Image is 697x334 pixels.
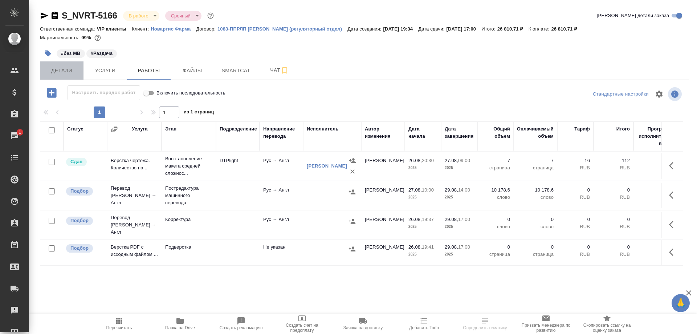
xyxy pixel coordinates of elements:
button: Здесь прячутся важные кнопки [665,216,682,233]
p: 17:00 [458,217,470,222]
p: #без МВ [61,50,81,57]
p: слово [517,194,554,201]
p: 10 178,6 [517,186,554,194]
span: 1 [14,129,25,136]
p: [DATE] 19:34 [383,26,419,32]
span: Посмотреть информацию [668,87,683,101]
p: 2025 [445,223,474,230]
td: Перевод [PERSON_NAME] → Англ [107,210,162,240]
p: RUB [597,164,630,172]
div: Услуга [132,125,147,133]
button: 🙏 [672,294,690,312]
td: Верстка чертежа. Количество на... [107,153,162,179]
p: 10 178,6 [481,186,510,194]
p: 27.08, [408,187,422,193]
p: К оплате: [529,26,551,32]
p: 29.08, [445,244,458,250]
p: 2025 [408,251,437,258]
p: 29.08, [445,217,458,222]
button: Добавить работу [42,85,62,100]
span: Включить последовательность [156,89,225,97]
span: Чат [262,66,297,75]
div: Можно подбирать исполнителей [65,216,103,226]
div: Прогресс исполнителя в SC [637,125,670,147]
p: 26.08, [408,244,422,250]
p: 7 [517,157,554,164]
button: Назначить [347,186,358,197]
p: 09:00 [458,158,470,163]
p: 0 [481,216,510,223]
td: [PERSON_NAME] [361,240,405,265]
p: RUB [597,194,630,201]
p: 10:00 [422,187,434,193]
div: Статус [67,125,83,133]
div: В работе [123,11,159,21]
p: 2025 [408,194,437,201]
div: split button [591,89,651,100]
div: В работе [165,11,201,21]
td: [PERSON_NAME] [361,183,405,208]
td: Не указан [260,240,303,265]
button: Назначить [347,216,358,227]
p: RUB [561,223,590,230]
p: 2025 [408,223,437,230]
p: 26.08, [408,217,422,222]
div: Исполнитель [307,125,339,133]
button: Удалить [347,166,358,177]
td: Верстка PDF с исходным файлом ... [107,240,162,265]
p: 26.08, [408,158,422,163]
p: Договор: [196,26,217,32]
p: Новартис Фарма [151,26,196,32]
p: страница [481,251,510,258]
button: Доп статусы указывают на важность/срочность заказа [206,11,215,20]
div: Можно подбирать исполнителей [65,186,103,196]
a: 1083-ППРЛП [PERSON_NAME] (регуляторный отдел) [217,25,347,32]
span: Файлы [175,66,210,75]
p: VIP клиенты [97,26,132,32]
p: [DATE] 17:00 [447,26,482,32]
span: Детали [44,66,79,75]
div: Оплачиваемый объем [517,125,554,140]
div: Направление перевода [263,125,299,140]
svg: Подписаться [280,66,289,75]
span: Настроить таблицу [651,85,668,103]
button: Добавить тэг [40,45,56,61]
p: 0 [561,186,590,194]
div: Автор изменения [365,125,401,140]
p: 26 810,71 ₽ [551,26,582,32]
span: без МВ [56,50,86,56]
p: 0 [517,216,554,223]
p: RUB [597,223,630,230]
p: 112 [597,157,630,164]
p: 16 [561,157,590,164]
a: [PERSON_NAME] [307,163,347,169]
a: S_NVRT-5166 [62,11,117,20]
div: Менеджер проверил работу исполнителя, передает ее на следующий этап [65,157,103,167]
p: 19:37 [422,217,434,222]
div: Этап [165,125,176,133]
p: Подбор [70,188,89,195]
p: Маржинальность: [40,35,81,40]
p: Сдан [70,158,82,165]
p: Клиент: [132,26,151,32]
span: Работы [131,66,166,75]
p: 19:41 [422,244,434,250]
button: Срочный [169,13,193,19]
p: 0 [481,244,510,251]
p: 2025 [445,194,474,201]
p: слово [517,223,554,230]
p: страница [517,251,554,258]
p: 17:00 [458,244,470,250]
p: 20:30 [422,158,434,163]
p: Постредактура машинного перевода [165,185,212,206]
p: страница [481,164,510,172]
button: Назначить [347,155,358,166]
p: 2025 [408,164,437,172]
span: 🙏 [674,295,687,311]
p: Подбор [70,245,89,252]
td: Рус → Англ [260,212,303,238]
p: 0 [597,186,630,194]
p: RUB [561,164,590,172]
p: 14:00 [458,187,470,193]
p: страница [517,164,554,172]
